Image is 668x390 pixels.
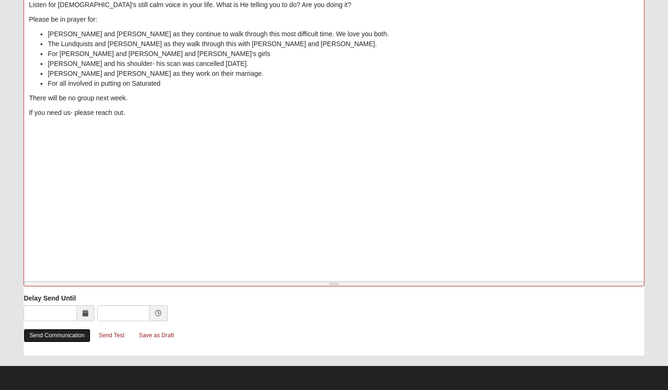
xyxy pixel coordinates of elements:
[29,108,639,118] p: If you need us- please reach out.
[48,39,639,49] li: The Lundquists and [PERSON_NAME] as they walk through this with [PERSON_NAME] and [PERSON_NAME].
[48,29,639,39] li: [PERSON_NAME] and [PERSON_NAME] as they continue to walk through this most difficult time. We lov...
[48,79,639,89] li: For all involved in putting on Saturated
[24,282,643,286] div: Resize
[48,49,639,59] li: For [PERSON_NAME] and [PERSON_NAME] and [PERSON_NAME]'s girls
[24,329,90,342] a: Send Communication
[48,59,639,69] li: [PERSON_NAME] and his shoulder- his scan was cancelled [DATE].
[29,93,639,103] p: There will be no group next week.
[48,69,639,79] li: [PERSON_NAME] and [PERSON_NAME] as they work on their marriage.
[133,328,180,343] a: Save as Draft
[93,328,131,343] a: Send Test
[24,293,75,303] label: Delay Send Until
[29,15,639,24] p: Please be in prayer for:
